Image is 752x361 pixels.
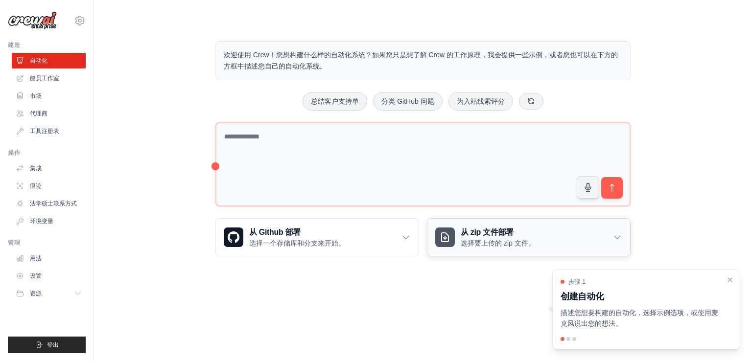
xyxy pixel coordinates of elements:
[8,11,57,30] img: 标识
[457,97,505,105] font: 为入站线索评分
[30,255,42,262] font: 用法
[12,178,86,194] a: 痕迹
[703,314,752,361] iframe: Chat Widget
[703,314,752,361] div: 聊天小组件
[373,92,442,111] button: 分类 GitHub 问题
[12,268,86,284] a: 设置
[8,42,20,48] font: 建造
[30,290,42,297] font: 资源
[12,106,86,121] a: 代理商
[30,272,42,279] font: 设置
[311,97,359,105] font: 总结客户支持单
[30,92,42,99] font: 市场
[726,276,734,284] button: 关闭演练
[30,128,59,135] font: 工具注册表
[30,75,59,82] font: 船员工作室
[47,341,59,348] font: 登出
[461,228,514,236] font: 从 zip 文件部署
[30,218,53,225] font: 环境变量
[12,213,86,229] a: 环境变量
[12,286,86,301] button: 资源
[12,70,86,86] a: 船员工作室
[381,97,434,105] font: 分类 GitHub 问题
[303,92,367,111] button: 总结客户支持单
[8,239,20,246] font: 管理
[8,149,20,156] font: 操作
[561,309,718,328] font: 描述您想要构建的自动化，选择示例选项，或使用麦克风说出您的想法。
[461,239,535,247] font: 选择要上传的 zip 文件。
[12,53,86,68] a: 自动化
[30,182,42,189] font: 痕迹
[249,228,301,236] font: 从 Github 部署
[561,292,604,301] font: 创建自动化
[249,239,345,247] font: 选择一个存储库和分支来开始。
[448,92,513,111] button: 为入站线索评分
[568,278,586,285] font: 步骤 1
[30,57,47,64] font: 自动化
[30,200,77,207] font: 法学硕士联系方式
[12,123,86,139] a: 工具注册表
[30,110,47,117] font: 代理商
[12,196,86,211] a: 法学硕士联系方式
[8,337,86,353] button: 登出
[30,165,42,172] font: 集成
[12,88,86,104] a: 市场
[12,250,86,266] a: 用法
[12,160,86,176] a: 集成
[224,51,618,70] font: 欢迎使用 Crew！您想构建什么样的自动化系统？如果您只是想了解 Crew 的工作原理，我会提供一些示例，或者您也可以在下方的方框中描述您自己的自动化系统。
